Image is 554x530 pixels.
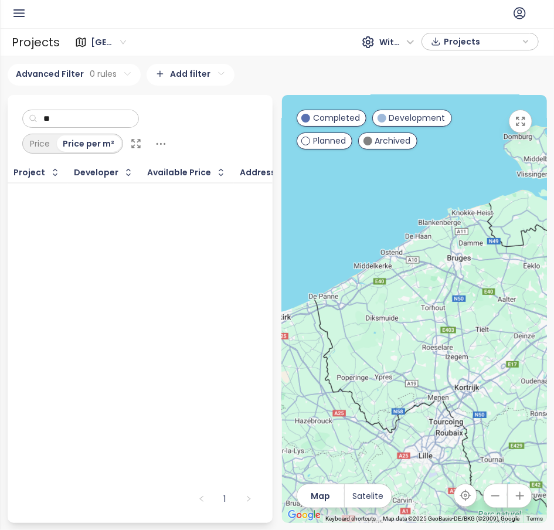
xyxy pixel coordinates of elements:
[24,135,57,152] div: Price
[239,490,258,508] li: Next Page
[245,495,252,502] span: right
[444,33,519,50] span: Projects
[216,490,234,508] li: 1
[148,169,212,176] div: Available Price
[375,134,411,147] span: Archived
[383,515,520,522] span: Map data ©2025 GeoBasis-DE/BKG (©2009), Google
[428,33,532,50] div: button
[311,490,330,502] span: Map
[14,169,46,176] div: Project
[326,515,376,523] button: Keyboard shortcuts
[313,111,360,124] span: Completed
[91,33,126,51] span: West Flanders
[389,111,446,124] span: Development
[12,32,60,52] div: Projects
[239,490,258,508] button: right
[285,508,324,523] img: Google
[74,169,119,176] div: Developer
[313,134,346,147] span: Planned
[240,169,276,176] div: Address
[198,495,205,502] span: left
[57,135,121,152] div: Price per m²
[147,64,234,86] div: Add filter
[527,515,543,522] a: Terms (opens in new tab)
[345,484,392,508] button: Satelite
[297,484,344,508] button: Map
[192,490,211,508] li: Previous Page
[285,508,324,523] a: Open this area in Google Maps (opens a new window)
[216,490,234,508] a: 1
[379,33,414,51] span: With VAT
[192,490,211,508] button: left
[90,67,117,80] span: 0 rules
[353,490,384,502] span: Satelite
[8,64,141,86] div: Advanced Filter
